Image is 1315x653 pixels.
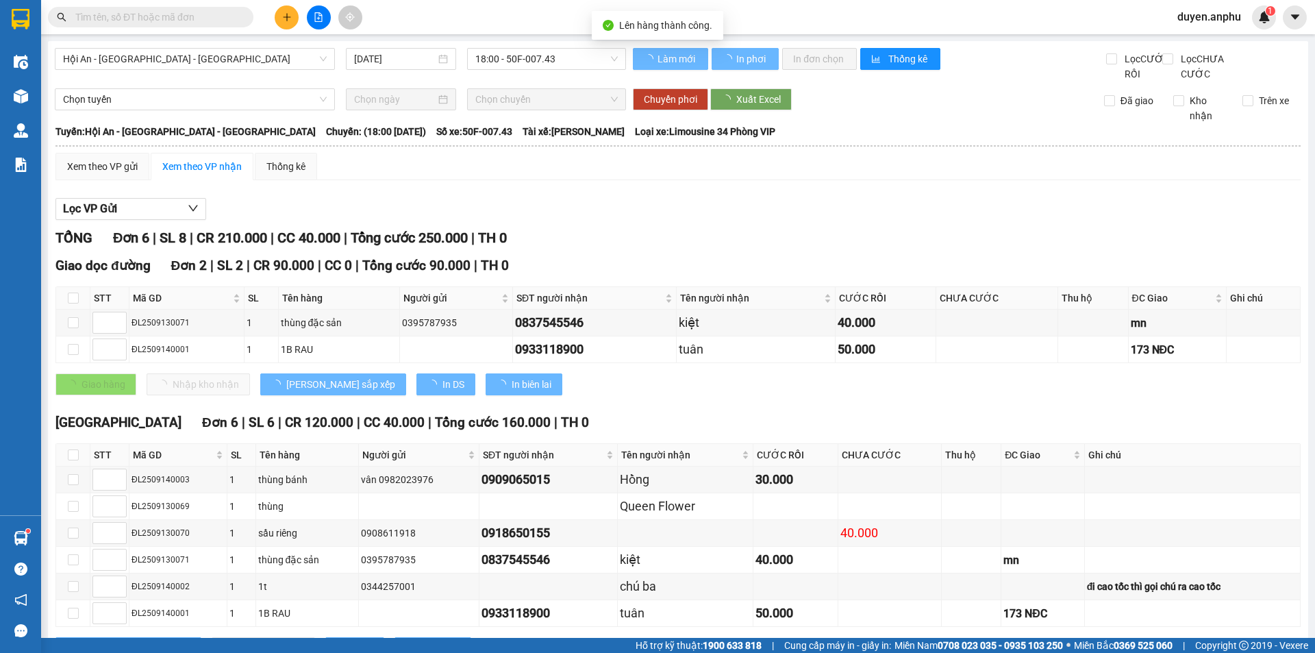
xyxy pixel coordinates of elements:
[361,552,477,567] div: 0395787935
[516,291,662,306] span: SĐT người nhận
[354,51,436,66] input: 14/09/2025
[1087,579,1298,594] div: đi cao tốc thì gọi chú ra cao tốc
[618,467,753,493] td: Hồng
[474,258,477,273] span: |
[160,12,271,42] div: [PERSON_NAME]
[436,124,512,139] span: Số xe: 50F-007.43
[603,20,614,31] span: check-circle
[131,343,242,356] div: ĐL2509140001
[1119,51,1172,82] span: Lọc CƯỚC RỒI
[258,579,357,594] div: 1t
[14,158,28,172] img: solution-icon
[247,315,276,330] div: 1
[1283,5,1307,29] button: caret-down
[403,291,499,306] span: Người gửi
[14,563,27,576] span: question-circle
[12,95,271,112] div: Tên hàng: 1 kiện hồ sơ ( : 1 )
[1114,640,1173,651] strong: 0369 525 060
[258,606,357,621] div: 1B RAU
[12,9,29,29] img: logo-vxr
[679,313,834,332] div: kiệt
[12,12,33,26] span: Gửi:
[14,123,28,138] img: warehouse-icon
[188,203,199,214] span: down
[75,10,237,25] input: Tìm tên, số ĐT hoặc mã đơn
[523,124,625,139] span: Tài xế: [PERSON_NAME]
[344,230,347,246] span: |
[364,415,425,430] span: CC 40.000
[840,523,939,543] div: 40.000
[14,531,28,545] img: warehouse-icon
[26,529,30,533] sup: 1
[721,95,736,104] span: loading
[63,49,327,69] span: Hội An - Nha Trang - Đà Lạt
[486,373,562,395] button: In biên lai
[479,520,618,547] td: 0918650155
[278,415,281,430] span: |
[483,447,603,463] span: SĐT người nhận
[871,54,883,65] span: bar-chart
[1268,6,1273,16] span: 1
[281,342,397,357] div: 1B RAU
[279,287,400,310] th: Tên hàng
[513,336,677,363] td: 0933118900
[258,526,357,541] div: sầu riêng
[357,415,360,430] span: |
[260,373,406,395] button: [PERSON_NAME] sắp xếp
[481,604,615,623] div: 0933118900
[55,198,206,220] button: Lọc VP Gửi
[635,124,775,139] span: Loại xe: Limousine 34 Phòng VIP
[442,377,464,392] span: In DS
[129,600,227,627] td: ĐL2509140001
[860,48,940,70] button: bar-chartThống kê
[479,467,618,493] td: 0909065015
[275,5,299,29] button: plus
[57,12,66,22] span: search
[361,472,477,487] div: vân 0982023976
[755,550,836,569] div: 40.000
[282,12,292,22] span: plus
[131,500,225,513] div: ĐL2509130069
[1131,341,1224,358] div: 173 NĐC
[479,600,618,627] td: 0933118900
[481,523,615,543] div: 0918650155
[345,12,355,22] span: aim
[153,230,156,246] span: |
[712,48,779,70] button: In phơi
[1058,287,1129,310] th: Thu hộ
[513,310,677,336] td: 0837545546
[755,604,836,623] div: 50.000
[723,54,734,64] span: loading
[1227,287,1301,310] th: Ghi chú
[129,520,227,547] td: ĐL2509130070
[894,638,1063,653] span: Miền Nam
[180,93,199,112] span: SL
[338,5,362,29] button: aim
[10,70,153,86] div: 30.000
[1266,6,1275,16] sup: 1
[703,640,762,651] strong: 1900 633 818
[736,92,781,107] span: Xuất Excel
[1003,552,1082,569] div: mn
[247,258,250,273] span: |
[63,200,117,217] span: Lọc VP Gửi
[362,258,471,273] span: Tổng cước 90.000
[133,447,213,463] span: Mã GD
[253,258,314,273] span: CR 90.000
[162,159,242,174] div: Xem theo VP nhận
[67,159,138,174] div: Xem theo VP gửi
[245,287,279,310] th: SL
[561,415,589,430] span: TH 0
[129,493,227,520] td: ĐL2509130069
[636,638,762,653] span: Hỗ trợ kỹ thuật:
[229,552,253,567] div: 1
[402,315,510,330] div: 0395787935
[229,472,253,487] div: 1
[266,159,305,174] div: Thống kê
[354,92,436,107] input: Chọn ngày
[133,291,230,306] span: Mã GD
[14,624,27,637] span: message
[1066,643,1070,648] span: ⚪️
[644,54,655,64] span: loading
[12,12,151,42] div: [GEOGRAPHIC_DATA]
